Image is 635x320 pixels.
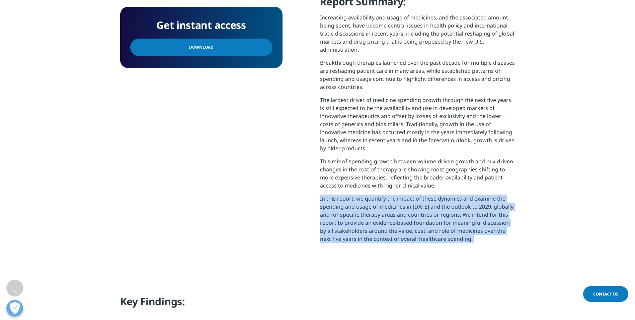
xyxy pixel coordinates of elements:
[320,96,515,157] p: The largest driver of medicine spending growth through the next five years is still expected to b...
[593,291,618,297] span: Contact Us
[120,295,515,313] h4: Key Findings:
[130,17,272,34] h4: Get instant access
[189,44,214,51] span: Download
[320,157,515,195] p: This mix of spending growth between volume-driven growth and mix-driven changes in the cost of th...
[130,39,272,56] a: Download
[583,286,628,302] a: Contact Us
[320,59,515,96] p: Breakthrough therapies launched over the past decade for multiple diseases are reshaping patient ...
[320,13,515,59] p: Increasing availability and usage of medicines, and the associated amount being spent, have becom...
[320,195,515,248] p: In this report, we quantify the impact of these dynamics and examine the spending and usage of me...
[6,300,23,317] button: Abrir preferências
